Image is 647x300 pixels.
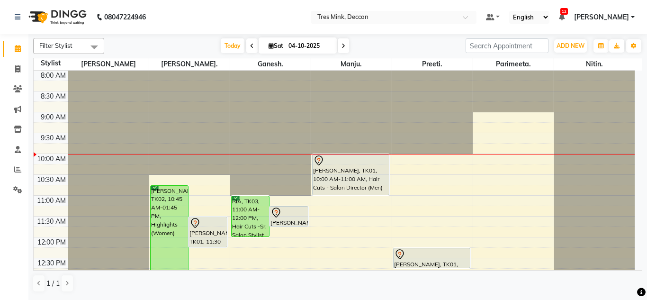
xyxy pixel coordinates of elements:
span: Filter Stylist [39,42,72,49]
div: 9:30 AM [39,133,68,143]
div: [PERSON_NAME], TK01, 11:15 AM-11:45 AM, [PERSON_NAME] Trim [270,207,308,226]
span: ADD NEW [557,42,584,49]
span: [PERSON_NAME]. [149,58,230,70]
button: ADD NEW [554,39,587,53]
span: Ganesh. [230,58,311,70]
span: 12 [560,8,568,15]
span: Parimeeta. [473,58,554,70]
div: 8:30 AM [39,91,68,101]
span: Sat [266,42,286,49]
span: Manju. [311,58,392,70]
div: [PERSON_NAME], TK01, 10:00 AM-11:00 AM, Hair Cuts - Salon Director (Men) [313,155,389,195]
div: 10:00 AM [35,154,68,164]
a: 12 [559,13,565,21]
span: [PERSON_NAME] [68,58,149,70]
div: 11:00 AM [35,196,68,206]
div: RIA, TK03, 11:00 AM-12:00 PM, Hair Cuts -Sr. Salon Stylist (Women) [232,196,270,236]
input: Search Appointment [466,38,548,53]
div: 9:00 AM [39,112,68,122]
span: Today [221,38,244,53]
div: 8:00 AM [39,71,68,81]
span: Preeti. [392,58,473,70]
div: 12:00 PM [36,237,68,247]
img: logo [24,4,89,30]
b: 08047224946 [104,4,146,30]
input: 2025-10-04 [286,39,333,53]
div: [PERSON_NAME], TK01, 12:15 PM-12:45 PM, [PERSON_NAME] - Face & Neck [394,248,470,268]
div: Stylist [34,58,68,68]
span: Nitin. [554,58,635,70]
span: 1 / 1 [46,279,60,289]
div: 11:30 AM [35,217,68,227]
span: [PERSON_NAME] [574,12,629,22]
div: 10:30 AM [35,175,68,185]
div: [PERSON_NAME], TK01, 11:30 AM-12:15 PM, Head Massage [189,217,227,247]
div: 12:30 PM [36,258,68,268]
